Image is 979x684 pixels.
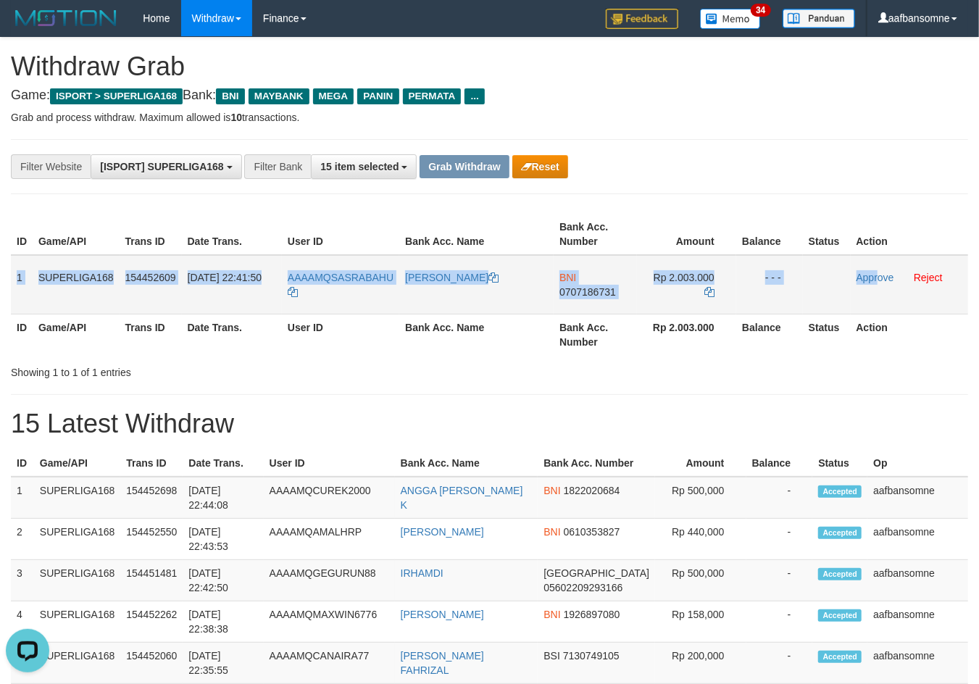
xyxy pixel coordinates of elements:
th: Action [851,214,968,255]
span: Accepted [818,485,862,498]
th: Balance [746,450,813,477]
td: AAAAMQAMALHRP [264,519,395,560]
a: Copy 2003000 to clipboard [704,286,715,298]
td: [DATE] 22:35:55 [183,643,263,684]
th: Game/API [34,450,121,477]
td: aafbansomne [867,601,968,643]
button: 15 item selected [311,154,417,179]
a: [PERSON_NAME] FAHRIZAL [401,650,484,676]
td: 154451481 [120,560,183,601]
a: [PERSON_NAME] [401,526,484,538]
td: Rp 500,000 [655,477,746,519]
th: ID [11,450,34,477]
td: [DATE] 22:44:08 [183,477,263,519]
td: SUPERLIGA168 [34,601,121,643]
th: Game/API [33,314,120,355]
td: aafbansomne [867,560,968,601]
span: Copy 0707186731 to clipboard [559,286,616,298]
td: aafbansomne [867,519,968,560]
th: Status [803,314,851,355]
span: 15 item selected [320,161,399,172]
span: [ISPORT] SUPERLIGA168 [100,161,223,172]
span: BNI [543,485,560,496]
td: AAAAMQGEGURUN88 [264,560,395,601]
th: Amount [637,214,736,255]
th: Action [851,314,968,355]
td: Rp 500,000 [655,560,746,601]
span: MAYBANK [249,88,309,104]
th: Game/API [33,214,120,255]
th: Balance [736,214,803,255]
span: Accepted [818,651,862,663]
span: ... [464,88,484,104]
td: [DATE] 22:42:50 [183,560,263,601]
td: 2 [11,519,34,560]
td: 3 [11,560,34,601]
th: Trans ID [120,314,182,355]
td: - [746,560,813,601]
th: Amount [655,450,746,477]
span: PERMATA [403,88,462,104]
td: AAAAMQCUREK2000 [264,477,395,519]
td: Rp 200,000 [655,643,746,684]
a: Reject [914,272,943,283]
td: 1 [11,255,33,314]
span: MEGA [313,88,354,104]
button: Reset [512,155,568,178]
td: SUPERLIGA168 [34,643,121,684]
th: Bank Acc. Number [554,314,637,355]
a: AAAAMQSASRABAHU [288,272,393,298]
div: Filter Website [11,154,91,179]
span: [DATE] 22:41:50 [188,272,262,283]
td: - [746,519,813,560]
span: PANIN [357,88,399,104]
span: Accepted [818,609,862,622]
th: Status [803,214,851,255]
a: ANGGA [PERSON_NAME] K [401,485,523,511]
td: Rp 158,000 [655,601,746,643]
span: Copy 1822020684 to clipboard [564,485,620,496]
td: - - - [736,255,803,314]
th: Trans ID [120,450,183,477]
td: 154452698 [120,477,183,519]
a: [PERSON_NAME] [401,609,484,620]
span: BNI [543,526,560,538]
button: Open LiveChat chat widget [6,6,49,49]
td: - [746,643,813,684]
h1: Withdraw Grab [11,52,968,81]
span: Copy 7130749105 to clipboard [563,650,620,662]
img: panduan.png [783,9,855,28]
span: Rp 2.003.000 [654,272,715,283]
th: Bank Acc. Number [538,450,655,477]
td: - [746,477,813,519]
th: User ID [282,314,399,355]
td: SUPERLIGA168 [34,560,121,601]
span: 34 [751,4,770,17]
th: ID [11,214,33,255]
th: User ID [282,214,399,255]
th: Date Trans. [182,214,282,255]
td: [DATE] 22:43:53 [183,519,263,560]
td: aafbansomne [867,643,968,684]
span: Copy 1926897080 to clipboard [564,609,620,620]
button: [ISPORT] SUPERLIGA168 [91,154,241,179]
a: [PERSON_NAME] [405,272,499,283]
h4: Game: Bank: [11,88,968,103]
span: BNI [543,609,560,620]
th: Bank Acc. Name [395,450,538,477]
div: Filter Bank [244,154,311,179]
td: 1 [11,477,34,519]
span: AAAAMQSASRABAHU [288,272,393,283]
th: Op [867,450,968,477]
th: Bank Acc. Number [554,214,637,255]
th: Status [812,450,867,477]
span: Accepted [818,568,862,580]
td: 154452550 [120,519,183,560]
td: SUPERLIGA168 [33,255,120,314]
img: Feedback.jpg [606,9,678,29]
th: Bank Acc. Name [399,314,554,355]
th: Balance [736,314,803,355]
a: IRHAMDI [401,567,443,579]
th: User ID [264,450,395,477]
td: SUPERLIGA168 [34,477,121,519]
